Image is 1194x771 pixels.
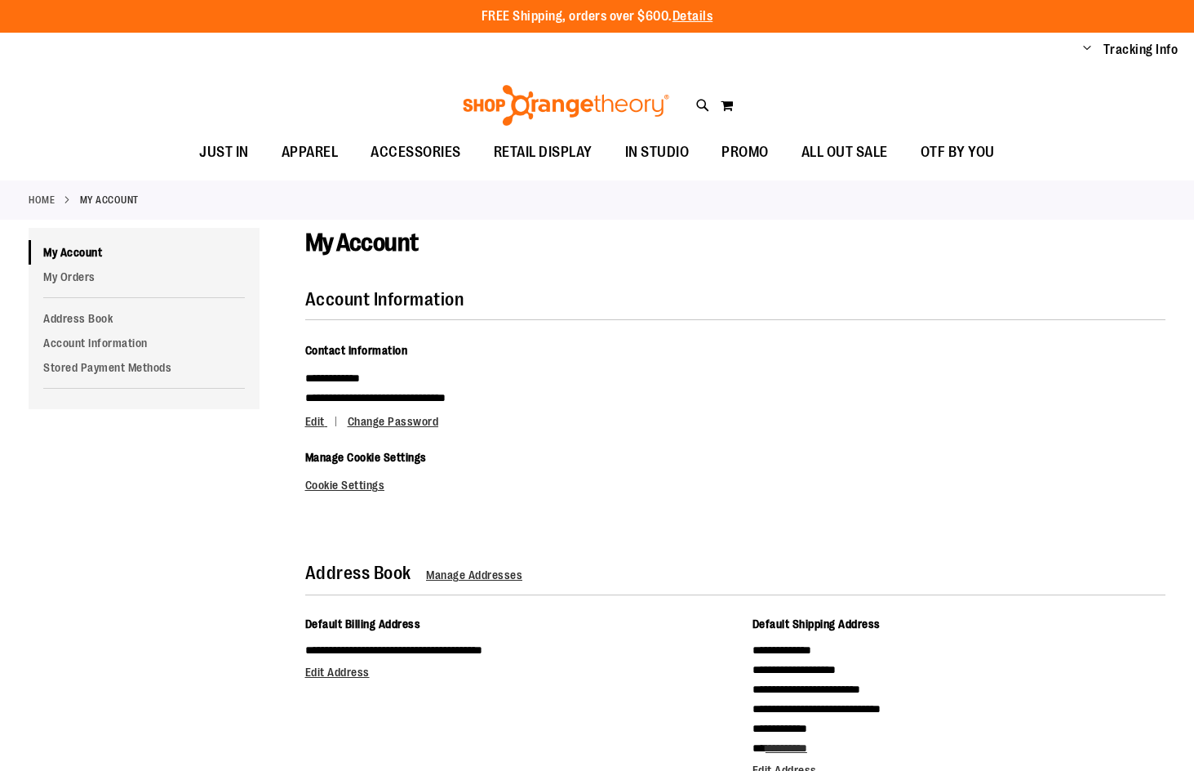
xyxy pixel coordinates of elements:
[460,85,672,126] img: Shop Orangetheory
[371,134,461,171] span: ACCESSORIES
[305,415,325,428] span: Edit
[348,415,439,428] a: Change Password
[29,331,260,355] a: Account Information
[305,563,411,583] strong: Address Book
[801,134,888,171] span: ALL OUT SALE
[305,344,408,357] span: Contact Information
[1083,42,1091,58] button: Account menu
[80,193,139,207] strong: My Account
[752,617,881,631] span: Default Shipping Address
[305,229,419,256] span: My Account
[305,451,427,464] span: Manage Cookie Settings
[426,568,522,582] a: Manage Addresses
[921,134,995,171] span: OTF BY YOU
[1103,41,1178,59] a: Tracking Info
[721,134,769,171] span: PROMO
[29,240,260,265] a: My Account
[282,134,339,171] span: APPAREL
[305,617,421,631] span: Default Billing Address
[29,193,55,207] a: Home
[305,479,385,492] a: Cookie Settings
[482,7,713,26] p: FREE Shipping, orders over $600.
[305,415,345,428] a: Edit
[29,355,260,380] a: Stored Payment Methods
[29,306,260,331] a: Address Book
[305,289,464,310] strong: Account Information
[494,134,593,171] span: RETAIL DISPLAY
[199,134,249,171] span: JUST IN
[625,134,690,171] span: IN STUDIO
[29,265,260,289] a: My Orders
[672,9,713,24] a: Details
[305,666,370,679] a: Edit Address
